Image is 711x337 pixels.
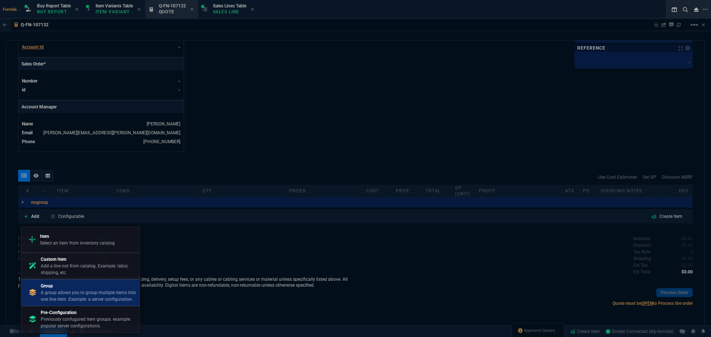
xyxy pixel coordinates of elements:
p: Pre-Configuration [41,309,136,316]
p: Add a line not from catalog. Example: labor, shipping, etc. [41,263,136,276]
p: A group allows you to group multiple items into one line item. Example: a server configuration. [41,289,136,303]
p: Select an item from inventory catalog [40,240,115,246]
p: Custom Item [41,256,136,263]
p: Group [41,283,136,289]
p: Item [40,233,115,240]
p: Previously confugured item groups. example: popular server configurations. [41,316,136,329]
